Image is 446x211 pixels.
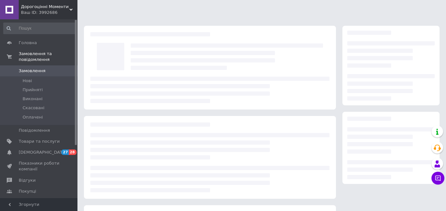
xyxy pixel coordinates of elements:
div: Ваш ID: 3992686 [21,10,77,15]
span: Замовлення та повідомлення [19,51,77,62]
span: Покупці [19,188,36,194]
span: Повідомлення [19,128,50,133]
span: Замовлення [19,68,46,74]
span: Товари та послуги [19,139,60,144]
span: Нові [23,78,32,84]
span: Скасовані [23,105,45,111]
span: [DEMOGRAPHIC_DATA] [19,149,66,155]
span: Виконані [23,96,43,102]
span: Показники роботи компанії [19,160,60,172]
span: Прийняті [23,87,43,93]
span: Головна [19,40,37,46]
span: 28 [69,149,76,155]
span: Дорогоцінні Моменти [21,4,69,10]
span: Відгуки [19,177,35,183]
span: Оплачені [23,114,43,120]
input: Пошук [3,23,76,34]
span: 27 [61,149,69,155]
button: Чат з покупцем [431,172,444,185]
